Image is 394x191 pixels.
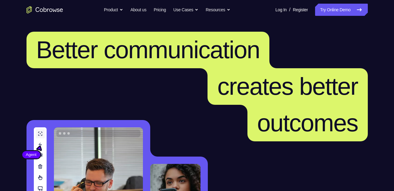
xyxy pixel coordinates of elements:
[36,36,260,63] span: Better communication
[27,6,63,13] a: Go to the home page
[257,109,358,136] span: outcomes
[154,4,166,16] a: Pricing
[22,152,40,158] span: Agent
[206,4,230,16] button: Resources
[289,6,290,13] span: /
[173,4,198,16] button: Use Cases
[130,4,146,16] a: About us
[275,4,287,16] a: Log In
[293,4,308,16] a: Register
[315,4,367,16] a: Try Online Demo
[104,4,123,16] button: Product
[217,73,358,100] span: creates better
